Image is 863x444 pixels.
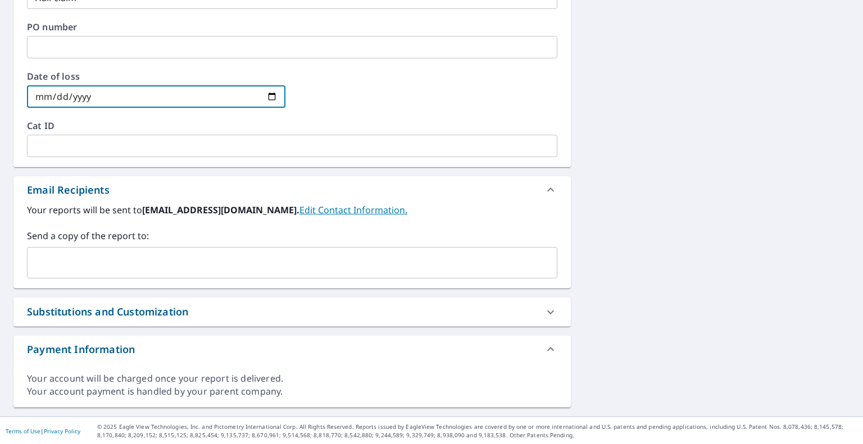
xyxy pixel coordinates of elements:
label: Cat ID [27,121,557,130]
label: Date of loss [27,72,285,81]
div: Payment Information [13,336,571,363]
a: Terms of Use [6,427,40,435]
div: Email Recipients [13,176,571,203]
label: PO number [27,22,557,31]
p: © 2025 Eagle View Technologies, Inc. and Pictometry International Corp. All Rights Reserved. Repo... [97,423,857,440]
div: Email Recipients [27,182,110,198]
div: Your account payment is handled by your parent company. [27,385,557,398]
div: Substitutions and Customization [13,297,571,326]
div: Payment Information [27,342,135,357]
div: Your account will be charged once your report is delivered. [27,372,557,385]
a: EditContactInfo [299,204,407,216]
p: | [6,428,80,434]
div: Substitutions and Customization [27,304,188,319]
b: [EMAIL_ADDRESS][DOMAIN_NAME]. [142,204,299,216]
label: Send a copy of the report to: [27,229,557,242]
a: Privacy Policy [44,427,80,435]
label: Your reports will be sent to [27,203,557,217]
